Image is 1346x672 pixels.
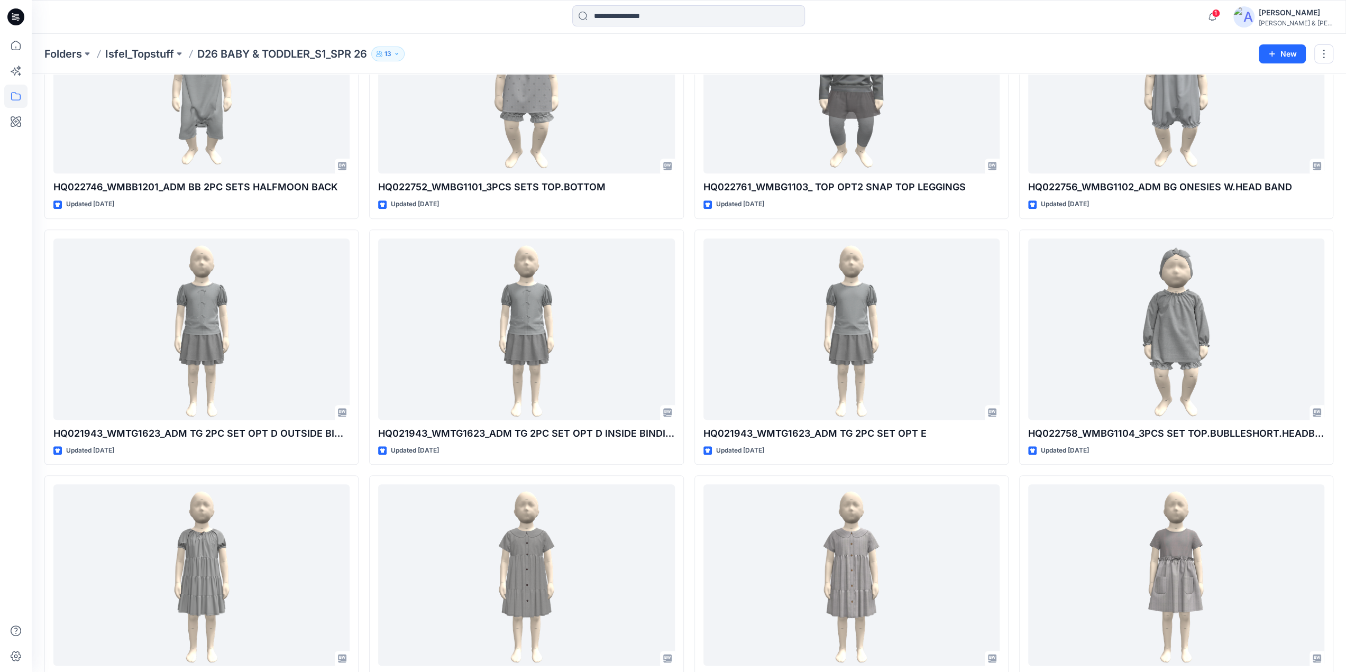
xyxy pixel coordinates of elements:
[384,48,391,60] p: 13
[716,199,764,210] p: Updated [DATE]
[391,445,439,456] p: Updated [DATE]
[1028,426,1324,441] p: HQ022758_WMBG1104_3PCS SET TOP.BUBLLESHORT.HEADBAND colorway 4.30
[1041,445,1089,456] p: Updated [DATE]
[1259,44,1306,63] button: New
[1233,6,1255,27] img: avatar
[703,484,1000,666] a: WMTG1428_ADM TG PETER PAN COLLAR DRESS
[703,180,1000,195] p: HQ022761_WMBG1103_ TOP OPT2 SNAP TOP LEGGINGS
[53,426,350,441] p: HQ021943_WMTG1623_ADM TG 2PC SET OPT D OUTSIDE BINDING
[105,47,174,61] a: Isfel_Topstuff
[703,426,1000,441] p: HQ021943_WMTG1623_ADM TG 2PC SET OPT E
[716,445,764,456] p: Updated [DATE]
[1259,6,1333,19] div: [PERSON_NAME]
[378,426,674,441] p: HQ021943_WMTG1623_ADM TG 2PC SET OPT D INSIDE BINDING
[1212,9,1220,17] span: 1
[53,180,350,195] p: HQ022746_WMBB1201_ADM BB 2PC SETS HALFMOON BACK
[1028,180,1324,195] p: HQ022756_WMBG1102_ADM BG ONESIES W.HEAD BAND
[66,199,114,210] p: Updated [DATE]
[197,47,367,61] p: D26 BABY & TODDLER_S1_SPR 26
[378,180,674,195] p: HQ022752_WMBG1101_3PCS SETS TOP.BOTTOM
[703,238,1000,420] a: HQ021943_WMTG1623_ADM TG 2PC SET OPT E
[1041,199,1089,210] p: Updated [DATE]
[371,47,405,61] button: 13
[391,199,439,210] p: Updated [DATE]
[53,238,350,420] a: HQ021943_WMTG1623_ADM TG 2PC SET OPT D OUTSIDE BINDING
[1028,484,1324,666] a: WMTG1431_ADM_TG DRESS OPT B w.Lining Skort
[44,47,82,61] a: Folders
[53,484,350,666] a: WMTG1430_ADM TG TIERED DRESS no bubble slv
[1028,238,1324,420] a: HQ022758_WMBG1104_3PCS SET TOP.BUBLLESHORT.HEADBAND colorway 4.30
[378,238,674,420] a: HQ021943_WMTG1623_ADM TG 2PC SET OPT D INSIDE BINDING
[66,445,114,456] p: Updated [DATE]
[1259,19,1333,27] div: [PERSON_NAME] & [PERSON_NAME]
[378,484,674,666] a: WMTG1428_ADM TG DRESS OPT A colorway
